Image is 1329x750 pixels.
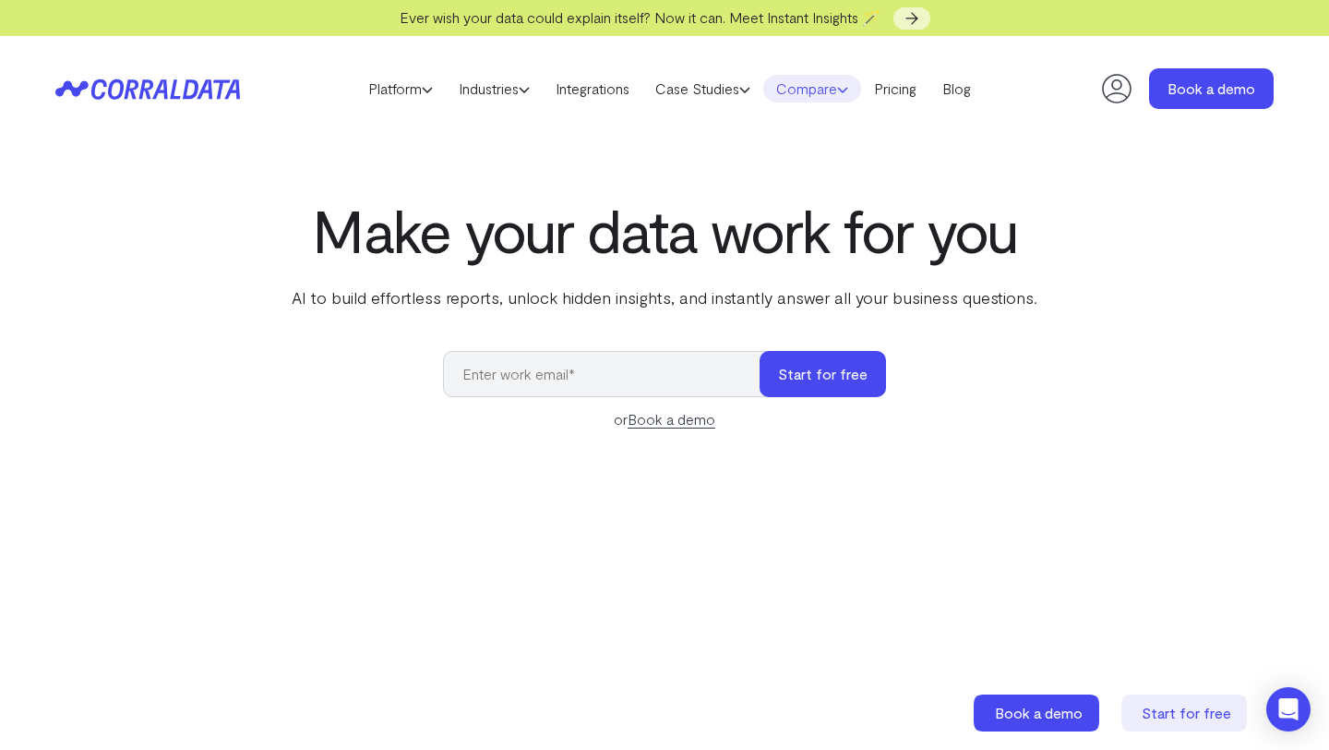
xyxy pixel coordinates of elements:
[974,695,1103,732] a: Book a demo
[1121,695,1251,732] a: Start for free
[400,8,880,26] span: Ever wish your data could explain itself? Now it can. Meet Instant Insights 🪄
[443,408,886,430] div: or
[355,75,446,103] a: Platform
[288,197,1041,263] h1: Make your data work for you
[446,75,543,103] a: Industries
[642,75,763,103] a: Case Studies
[763,75,861,103] a: Compare
[628,410,715,429] a: Book a demo
[861,75,929,103] a: Pricing
[443,351,778,397] input: Enter work email*
[995,704,1083,721] span: Book a demo
[929,75,984,103] a: Blog
[543,75,642,103] a: Integrations
[760,351,886,397] button: Start for free
[1149,68,1274,109] a: Book a demo
[1142,704,1231,721] span: Start for free
[1266,687,1311,732] div: Open Intercom Messenger
[288,285,1041,309] p: AI to build effortless reports, unlock hidden insights, and instantly answer all your business qu...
